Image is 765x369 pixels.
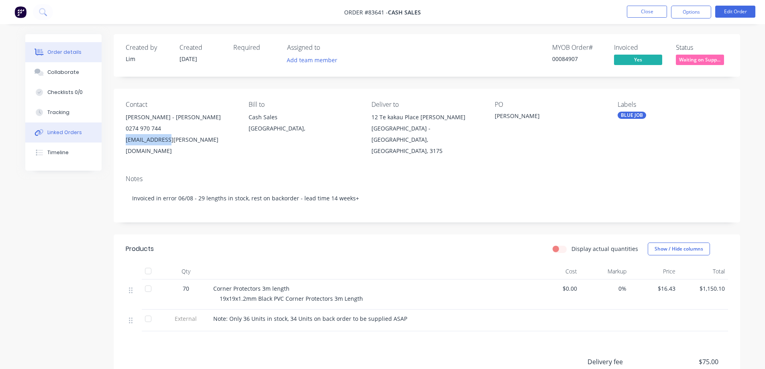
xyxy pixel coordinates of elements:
[552,44,604,51] div: MYOB Order #
[47,149,69,156] div: Timeline
[715,6,755,18] button: Edit Order
[371,112,481,157] div: 12 Te kakau Place [PERSON_NAME][GEOGRAPHIC_DATA] - [GEOGRAPHIC_DATA], [GEOGRAPHIC_DATA], 3175
[676,55,724,67] button: Waiting on Supp...
[126,112,236,123] div: [PERSON_NAME] - [PERSON_NAME]
[25,102,102,122] button: Tracking
[630,263,679,279] div: Price
[679,263,728,279] div: Total
[47,129,82,136] div: Linked Orders
[249,123,359,134] div: [GEOGRAPHIC_DATA],
[676,55,724,65] span: Waiting on Supp...
[552,55,604,63] div: 00084907
[249,101,359,108] div: Bill to
[676,44,728,51] div: Status
[183,284,189,293] span: 70
[287,55,342,65] button: Add team member
[633,284,676,293] span: $16.43
[627,6,667,18] button: Close
[614,55,662,65] span: Yes
[233,44,277,51] div: Required
[344,8,388,16] span: Order #83641 -
[47,49,82,56] div: Order details
[25,122,102,143] button: Linked Orders
[249,112,359,137] div: Cash Sales[GEOGRAPHIC_DATA],
[126,175,728,183] div: Notes
[614,44,666,51] div: Invoiced
[371,123,481,157] div: [GEOGRAPHIC_DATA] - [GEOGRAPHIC_DATA], [GEOGRAPHIC_DATA], 3175
[126,112,236,157] div: [PERSON_NAME] - [PERSON_NAME]0274 970 744[EMAIL_ADDRESS][PERSON_NAME][DOMAIN_NAME]
[25,62,102,82] button: Collaborate
[25,82,102,102] button: Checklists 0/0
[388,8,421,16] span: Cash Sales
[531,263,581,279] div: Cost
[371,112,481,123] div: 12 Te kakau Place [PERSON_NAME]
[126,186,728,210] div: Invoiced in error 06/08 - 29 lengths in stock, rest on backorder - lead time 14 weeks+
[495,101,605,108] div: PO
[648,243,710,255] button: Show / Hide columns
[126,134,236,157] div: [EMAIL_ADDRESS][PERSON_NAME][DOMAIN_NAME]
[220,295,363,302] span: 19x19x1.2mm Black PVC Corner Protectors 3m Length
[165,314,207,323] span: External
[47,109,69,116] div: Tracking
[618,101,728,108] div: Labels
[25,143,102,163] button: Timeline
[583,284,626,293] span: 0%
[249,112,359,123] div: Cash Sales
[126,101,236,108] div: Contact
[571,245,638,253] label: Display actual quantities
[47,69,79,76] div: Collaborate
[534,284,577,293] span: $0.00
[25,42,102,62] button: Order details
[682,284,725,293] span: $1,150.10
[180,44,224,51] div: Created
[213,285,290,292] span: Corner Protectors 3m length
[618,112,646,119] div: BLUE JOB
[162,263,210,279] div: Qty
[213,315,407,322] span: Note: Only 36 Units in stock, 34 Units on back order to be supplied ASAP
[14,6,27,18] img: Factory
[287,44,367,51] div: Assigned to
[126,44,170,51] div: Created by
[282,55,341,65] button: Add team member
[588,357,659,367] span: Delivery fee
[126,55,170,63] div: Lim
[180,55,197,63] span: [DATE]
[671,6,711,18] button: Options
[495,112,595,123] div: [PERSON_NAME]
[47,89,83,96] div: Checklists 0/0
[371,101,481,108] div: Deliver to
[659,357,718,367] span: $75.00
[126,244,154,254] div: Products
[580,263,630,279] div: Markup
[126,123,236,134] div: 0274 970 744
